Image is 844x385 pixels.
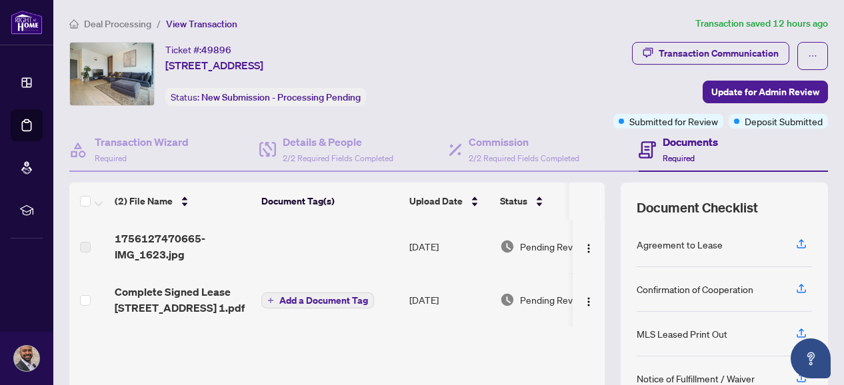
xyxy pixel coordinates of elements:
[404,273,495,326] td: [DATE]
[70,43,154,105] img: IMG-C12302262_1.jpg
[637,326,727,341] div: MLS Leased Print Out
[261,292,374,309] button: Add a Document Tag
[469,134,579,150] h4: Commission
[659,43,779,64] div: Transaction Communication
[261,292,374,308] button: Add a Document Tag
[578,236,599,257] button: Logo
[469,153,579,163] span: 2/2 Required Fields Completed
[791,338,831,378] button: Open asap
[520,239,587,254] span: Pending Review
[95,153,127,163] span: Required
[637,282,753,296] div: Confirmation of Cooperation
[520,292,587,307] span: Pending Review
[157,16,161,31] li: /
[201,44,231,56] span: 49896
[409,194,463,208] span: Upload Date
[583,296,594,307] img: Logo
[629,114,718,129] span: Submitted for Review
[632,42,789,65] button: Transaction Communication
[201,91,361,103] span: New Submission - Processing Pending
[165,42,231,57] div: Ticket #:
[703,81,828,103] button: Update for Admin Review
[69,19,79,29] span: home
[404,220,495,273] td: [DATE]
[495,183,608,220] th: Status
[663,153,695,163] span: Required
[165,88,366,106] div: Status:
[109,183,256,220] th: (2) File Name
[578,289,599,310] button: Logo
[84,18,151,30] span: Deal Processing
[500,194,527,208] span: Status
[583,243,594,254] img: Logo
[745,114,823,129] span: Deposit Submitted
[500,239,515,254] img: Document Status
[808,51,817,61] span: ellipsis
[279,296,368,305] span: Add a Document Tag
[500,292,515,307] img: Document Status
[663,134,718,150] h4: Documents
[283,153,393,163] span: 2/2 Required Fields Completed
[267,297,274,304] span: plus
[115,284,251,316] span: Complete Signed Lease [STREET_ADDRESS] 1.pdf
[637,237,723,252] div: Agreement to Lease
[695,16,828,31] article: Transaction saved 12 hours ago
[11,10,43,35] img: logo
[283,134,393,150] h4: Details & People
[115,230,251,262] span: 1756127470665-IMG_1623.jpg
[711,81,819,103] span: Update for Admin Review
[165,57,263,73] span: [STREET_ADDRESS]
[637,198,758,217] span: Document Checklist
[14,346,39,371] img: Profile Icon
[404,183,495,220] th: Upload Date
[256,183,404,220] th: Document Tag(s)
[115,194,173,208] span: (2) File Name
[166,18,237,30] span: View Transaction
[95,134,189,150] h4: Transaction Wizard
